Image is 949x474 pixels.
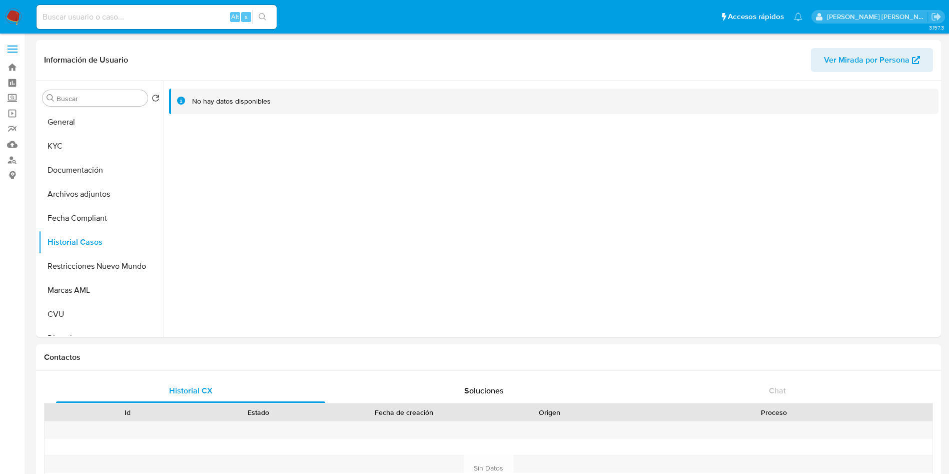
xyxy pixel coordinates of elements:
span: Historial CX [169,385,213,396]
span: Accesos rápidos [728,12,784,22]
button: Archivos adjuntos [39,182,164,206]
button: Ver Mirada por Persona [811,48,933,72]
h1: Contactos [44,352,933,362]
span: Ver Mirada por Persona [824,48,909,72]
div: Id [69,407,186,417]
span: s [245,12,248,22]
input: Buscar usuario o caso... [37,11,277,24]
input: Buscar [57,94,144,103]
button: KYC [39,134,164,158]
div: Fecha de creación [331,407,477,417]
button: Buscar [47,94,55,102]
div: Estado [200,407,317,417]
button: search-icon [252,10,273,24]
a: Salir [931,12,941,22]
span: Chat [769,385,786,396]
button: Volver al orden por defecto [152,94,160,105]
span: Soluciones [464,385,504,396]
div: Proceso [622,407,925,417]
button: Documentación [39,158,164,182]
button: Fecha Compliant [39,206,164,230]
button: Restricciones Nuevo Mundo [39,254,164,278]
div: Origen [491,407,608,417]
button: Direcciones [39,326,164,350]
button: CVU [39,302,164,326]
h1: Información de Usuario [44,55,128,65]
p: sandra.helbardt@mercadolibre.com [827,12,928,22]
a: Notificaciones [794,13,802,21]
button: Marcas AML [39,278,164,302]
button: Historial Casos [39,230,164,254]
span: Alt [231,12,239,22]
button: General [39,110,164,134]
